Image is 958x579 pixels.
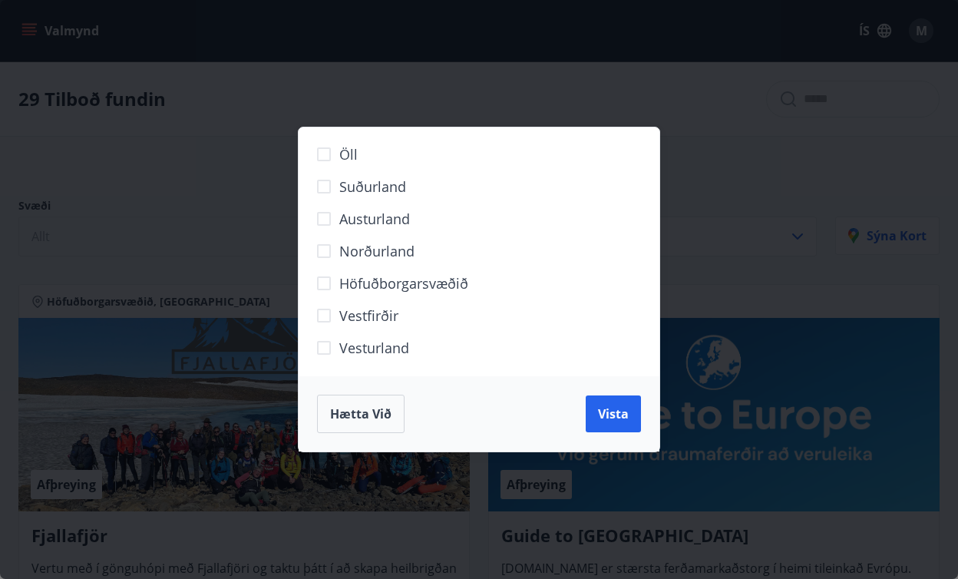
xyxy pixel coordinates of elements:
[339,306,398,326] span: Vestfirðir
[598,405,629,422] span: Vista
[339,273,468,293] span: Höfuðborgarsvæðið
[339,209,410,229] span: Austurland
[339,144,358,164] span: Öll
[339,241,415,261] span: Norðurland
[339,177,406,197] span: Suðurland
[339,338,409,358] span: Vesturland
[317,395,405,433] button: Hætta við
[330,405,391,422] span: Hætta við
[586,395,641,432] button: Vista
